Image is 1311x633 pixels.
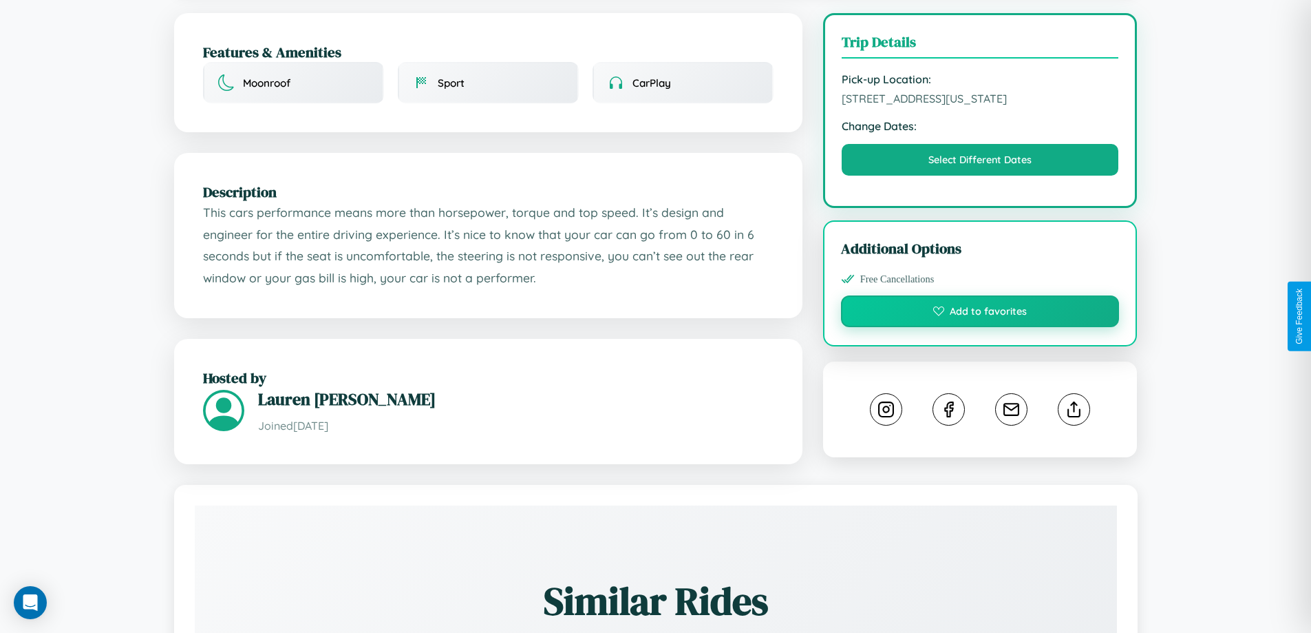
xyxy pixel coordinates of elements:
[258,388,774,411] h3: Lauren [PERSON_NAME]
[632,76,671,90] span: CarPlay
[243,574,1069,627] h2: Similar Rides
[438,76,465,90] span: Sport
[860,273,935,285] span: Free Cancellations
[842,32,1119,59] h3: Trip Details
[203,368,774,388] h2: Hosted by
[842,119,1119,133] strong: Change Dates:
[203,42,774,62] h2: Features & Amenities
[243,76,290,90] span: Moonroof
[258,416,774,436] p: Joined [DATE]
[203,182,774,202] h2: Description
[842,144,1119,176] button: Select Different Dates
[14,586,47,619] div: Open Intercom Messenger
[842,72,1119,86] strong: Pick-up Location:
[842,92,1119,105] span: [STREET_ADDRESS][US_STATE]
[841,238,1120,258] h3: Additional Options
[1294,289,1304,344] div: Give Feedback
[203,202,774,289] p: This cars performance means more than horsepower, torque and top speed. It’s design and engineer ...
[841,295,1120,327] button: Add to favorites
